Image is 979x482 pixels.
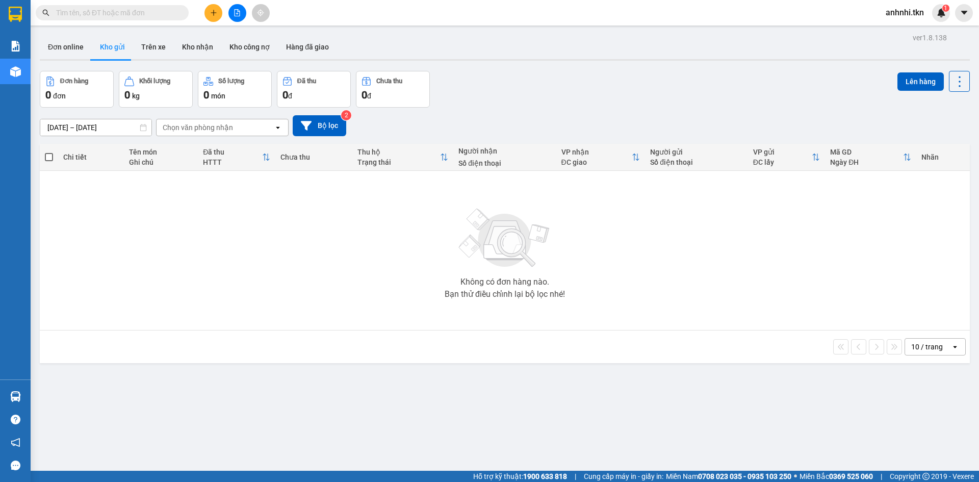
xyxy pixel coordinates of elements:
[830,148,903,156] div: Mã GD
[881,471,882,482] span: |
[575,471,576,482] span: |
[274,123,282,132] svg: open
[228,4,246,22] button: file-add
[10,41,21,52] img: solution-icon
[139,78,170,85] div: Khối lượng
[561,148,632,156] div: VP nhận
[460,278,549,286] div: Không có đơn hàng nào.
[9,7,22,22] img: logo-vxr
[454,202,556,274] img: svg+xml;base64,PHN2ZyBjbGFzcz0ibGlzdC1wbHVnX19zdmciIHhtbG5zPSJodHRwOi8vd3d3LnczLm9yZy8yMDAwL3N2Zy...
[60,78,88,85] div: Đơn hàng
[650,148,742,156] div: Người gửi
[221,35,278,59] button: Kho công nợ
[133,35,174,59] button: Trên xe
[458,159,551,167] div: Số điện thoại
[163,122,233,133] div: Chọn văn phòng nhận
[352,144,453,171] th: Toggle SortBy
[92,35,133,59] button: Kho gửi
[210,9,217,16] span: plus
[951,343,959,351] svg: open
[666,471,791,482] span: Miền Nam
[218,78,244,85] div: Số lượng
[124,89,130,101] span: 0
[203,89,209,101] span: 0
[203,148,262,156] div: Đã thu
[252,4,270,22] button: aim
[211,92,225,100] span: món
[198,71,272,108] button: Số lượng0món
[794,474,797,478] span: ⚪️
[198,144,275,171] th: Toggle SortBy
[203,158,262,166] div: HTTT
[376,78,402,85] div: Chưa thu
[357,158,440,166] div: Trạng thái
[829,472,873,480] strong: 0369 525 060
[45,89,51,101] span: 0
[825,144,916,171] th: Toggle SortBy
[913,32,947,43] div: ver 1.8.138
[53,92,66,100] span: đơn
[922,473,930,480] span: copyright
[257,9,264,16] span: aim
[204,4,222,22] button: plus
[11,438,20,447] span: notification
[556,144,646,171] th: Toggle SortBy
[650,158,742,166] div: Số điện thoại
[561,158,632,166] div: ĐC giao
[278,35,337,59] button: Hàng đã giao
[960,8,969,17] span: caret-down
[234,9,241,16] span: file-add
[40,71,114,108] button: Đơn hàng0đơn
[341,110,351,120] sup: 2
[10,66,21,77] img: warehouse-icon
[753,148,812,156] div: VP gửi
[584,471,663,482] span: Cung cấp máy in - giấy in:
[356,71,430,108] button: Chưa thu0đ
[897,72,944,91] button: Lên hàng
[42,9,49,16] span: search
[473,471,567,482] span: Hỗ trợ kỹ thuật:
[56,7,176,18] input: Tìm tên, số ĐT hoặc mã đơn
[800,471,873,482] span: Miền Bắc
[921,153,965,161] div: Nhãn
[362,89,367,101] span: 0
[11,461,20,470] span: message
[282,89,288,101] span: 0
[174,35,221,59] button: Kho nhận
[288,92,292,100] span: đ
[458,147,551,155] div: Người nhận
[11,415,20,424] span: question-circle
[911,342,943,352] div: 10 / trang
[129,158,193,166] div: Ghi chú
[878,6,932,19] span: anhnhi.tkn
[297,78,316,85] div: Đã thu
[40,119,151,136] input: Select a date range.
[944,5,947,12] span: 1
[955,4,973,22] button: caret-down
[119,71,193,108] button: Khối lượng0kg
[357,148,440,156] div: Thu hộ
[63,153,118,161] div: Chi tiết
[132,92,140,100] span: kg
[277,71,351,108] button: Đã thu0đ
[937,8,946,17] img: icon-new-feature
[698,472,791,480] strong: 0708 023 035 - 0935 103 250
[830,158,903,166] div: Ngày ĐH
[10,391,21,402] img: warehouse-icon
[748,144,825,171] th: Toggle SortBy
[129,148,193,156] div: Tên món
[280,153,347,161] div: Chưa thu
[753,158,812,166] div: ĐC lấy
[367,92,371,100] span: đ
[523,472,567,480] strong: 1900 633 818
[40,35,92,59] button: Đơn online
[445,290,565,298] div: Bạn thử điều chỉnh lại bộ lọc nhé!
[942,5,949,12] sup: 1
[293,115,346,136] button: Bộ lọc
